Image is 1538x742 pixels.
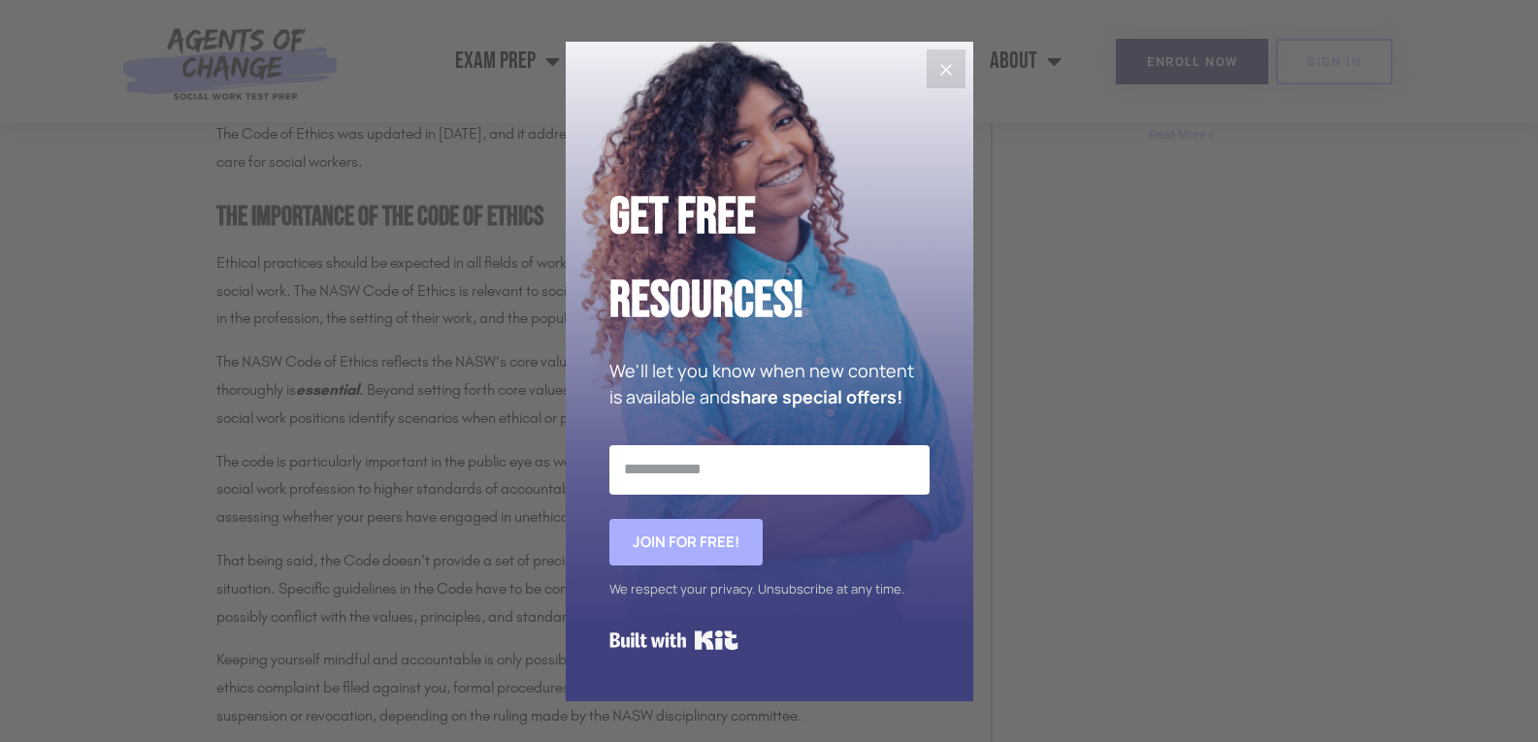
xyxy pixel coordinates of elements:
[609,575,930,603] div: We respect your privacy. Unsubscribe at any time.
[609,623,738,658] a: Built with Kit
[609,176,930,343] h2: Get Free Resources!
[609,445,930,494] input: Email Address
[927,49,965,88] button: Close
[609,358,930,410] p: We'll let you know when new content is available and
[609,519,763,565] button: Join for FREE!
[731,385,902,408] strong: share special offers!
